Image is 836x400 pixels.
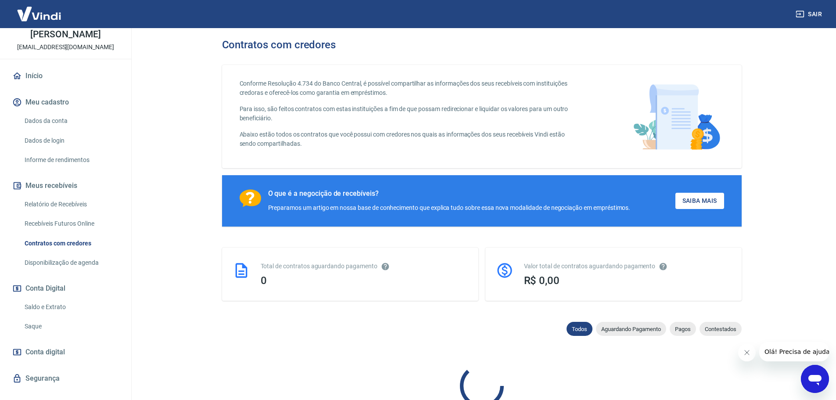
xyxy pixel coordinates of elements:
span: Olá! Precisa de ajuda? [5,6,74,13]
span: Aguardando Pagamento [596,326,666,332]
a: Saldo e Extrato [21,298,121,316]
div: 0 [261,274,468,287]
span: Todos [567,326,592,332]
span: Contestados [700,326,742,332]
iframe: Mensagem da empresa [759,342,829,361]
img: main-image.9f1869c469d712ad33ce.png [629,79,724,154]
div: Preparamos um artigo em nossa base de conhecimento que explica tudo sobre essa nova modalidade de... [268,203,631,213]
a: Recebíveis Futuros Online [21,215,121,233]
a: Informe de rendimentos [21,151,121,169]
iframe: Fechar mensagem [738,344,756,361]
a: Dados de login [21,132,121,150]
svg: O valor comprometido não se refere a pagamentos pendentes na Vindi e sim como garantia a outras i... [659,262,667,271]
a: Saiba Mais [675,193,724,209]
a: Disponibilização de agenda [21,254,121,272]
a: Relatório de Recebíveis [21,195,121,213]
a: Saque [21,317,121,335]
p: [PERSON_NAME] [30,30,100,39]
a: Dados da conta [21,112,121,130]
div: Total de contratos aguardando pagamento [261,262,468,271]
div: Pagos [670,322,696,336]
button: Meu cadastro [11,93,121,112]
h3: Contratos com credores [222,39,336,51]
p: Conforme Resolução 4.734 do Banco Central, é possível compartilhar as informações dos seus recebí... [240,79,579,97]
button: Meus recebíveis [11,176,121,195]
a: Início [11,66,121,86]
p: Abaixo estão todos os contratos que você possui com credores nos quais as informações dos seus re... [240,130,579,148]
div: Aguardando Pagamento [596,322,666,336]
p: [EMAIL_ADDRESS][DOMAIN_NAME] [17,43,114,52]
div: Contestados [700,322,742,336]
div: Todos [567,322,592,336]
button: Sair [794,6,825,22]
span: Conta digital [25,346,65,358]
svg: Esses contratos não se referem à Vindi, mas sim a outras instituições. [381,262,390,271]
p: Para isso, são feitos contratos com estas instituições a fim de que possam redirecionar e liquida... [240,105,579,123]
a: Conta digital [11,342,121,362]
button: Conta Digital [11,279,121,298]
div: O que é a negocição de recebíveis? [268,189,631,198]
div: Valor total de contratos aguardando pagamento [524,262,731,271]
a: Contratos com credores [21,234,121,252]
img: Vindi [11,0,68,27]
a: Segurança [11,369,121,388]
span: Pagos [670,326,696,332]
iframe: Botão para abrir a janela de mensagens [801,365,829,393]
img: Ícone com um ponto de interrogação. [240,189,261,207]
span: R$ 0,00 [524,274,560,287]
